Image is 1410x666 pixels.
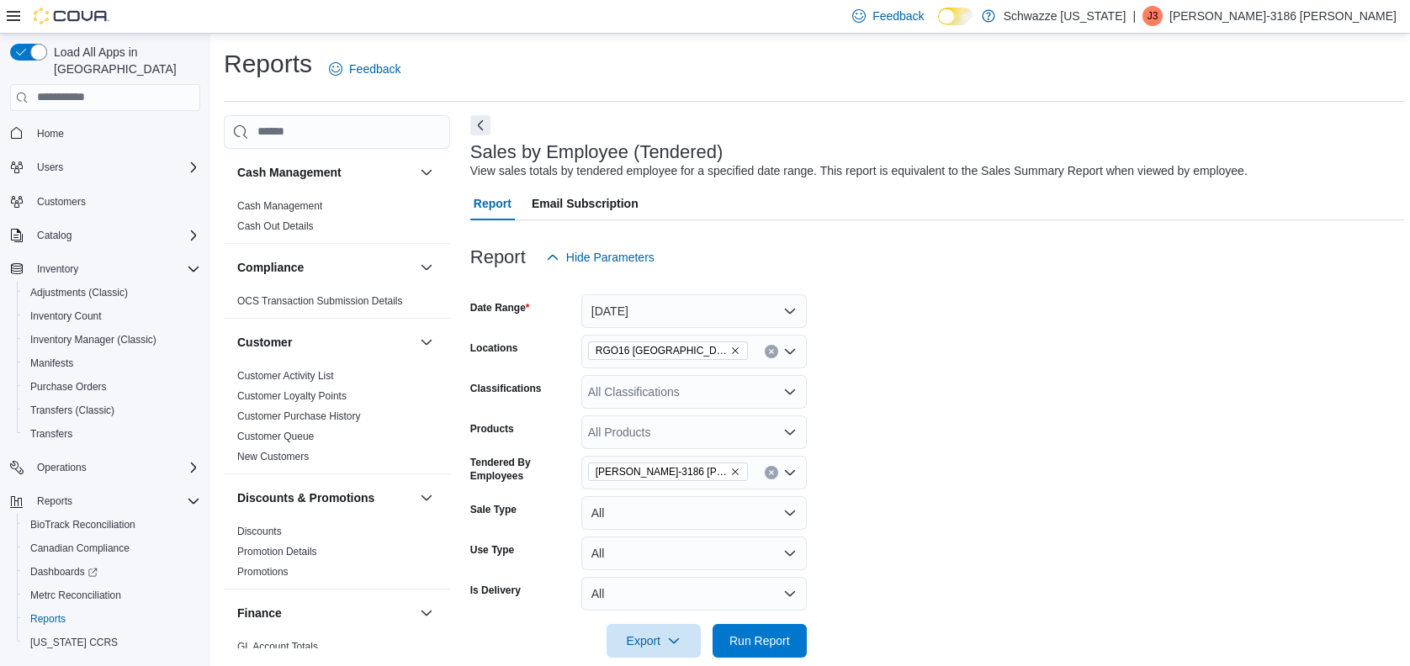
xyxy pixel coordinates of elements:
button: Finance [416,603,437,623]
a: Customer Queue [237,431,314,442]
a: Inventory Count [24,306,109,326]
span: Dashboards [30,565,98,579]
h3: Discounts & Promotions [237,489,374,506]
a: Feedback [322,52,407,86]
p: | [1132,6,1136,26]
button: Open list of options [783,385,797,399]
span: Feedback [349,61,400,77]
a: Dashboards [24,562,104,582]
button: Operations [3,456,207,479]
span: Discounts [237,525,282,538]
span: Metrc Reconciliation [30,589,121,602]
a: Discounts [237,526,282,537]
span: OCS Transaction Submission Details [237,294,403,308]
button: [DATE] [581,294,807,328]
span: Catalog [37,229,72,242]
span: Customer Purchase History [237,410,361,423]
button: Compliance [416,257,437,277]
span: Run Report [729,632,790,649]
span: Transfers [30,427,72,441]
span: Promotion Details [237,545,317,558]
button: Inventory Manager (Classic) [17,328,207,351]
button: Transfers [17,422,207,446]
span: Inventory [37,262,78,276]
button: Catalog [30,225,78,246]
span: Dashboards [24,562,200,582]
a: Metrc Reconciliation [24,585,128,605]
label: Products [470,422,514,436]
label: Locations [470,341,518,355]
span: Inventory Count [24,306,200,326]
button: Export [607,624,701,658]
h3: Cash Management [237,164,342,181]
span: RGO16 [GEOGRAPHIC_DATA] [596,342,727,359]
div: Jessie-3186 Lorentz [1142,6,1163,26]
a: Home [30,124,71,144]
h1: Reports [224,47,312,81]
a: Promotions [237,566,289,578]
span: Inventory [30,259,200,279]
a: Dashboards [17,560,207,584]
a: Cash Out Details [237,220,314,232]
button: Remove RGO16 Alamogordo from selection in this group [730,346,740,356]
button: Reports [17,607,207,631]
label: Use Type [470,543,514,557]
span: Adjustments (Classic) [24,283,200,303]
span: Washington CCRS [24,632,200,653]
a: Reports [24,609,72,629]
button: Next [470,115,490,135]
a: Canadian Compliance [24,538,136,558]
a: Adjustments (Classic) [24,283,135,303]
a: Cash Management [237,200,322,212]
span: Purchase Orders [30,380,107,394]
a: OCS Transaction Submission Details [237,295,403,307]
p: [PERSON_NAME]-3186 [PERSON_NAME] [1169,6,1397,26]
a: Customer Purchase History [237,410,361,422]
span: Transfers (Classic) [30,404,114,417]
button: Users [3,156,207,179]
button: Metrc Reconciliation [17,584,207,607]
button: Transfers (Classic) [17,399,207,422]
button: Remove Jessie-3186 Lorentz from selection in this group [730,467,740,477]
div: Compliance [224,291,450,318]
a: Promotion Details [237,546,317,558]
button: Discounts & Promotions [416,488,437,508]
span: BioTrack Reconciliation [24,515,200,535]
h3: Report [470,247,526,267]
button: Users [30,157,70,177]
button: Purchase Orders [17,375,207,399]
button: Reports [3,489,207,513]
a: GL Account Totals [237,641,318,653]
p: Schwazze [US_STATE] [1004,6,1126,26]
span: Reports [37,494,72,508]
span: Transfers (Classic) [24,400,200,420]
span: Export [617,624,691,658]
span: Jessie-3186 Lorentz [588,462,748,481]
label: Is Delivery [470,584,521,597]
button: Operations [30,457,93,478]
a: Customers [30,192,93,212]
h3: Customer [237,334,292,351]
button: Customers [3,189,207,214]
span: Operations [37,461,87,474]
span: Operations [30,457,200,478]
div: Discounts & Promotions [224,521,450,589]
label: Classifications [470,382,542,395]
button: Open list of options [783,425,797,439]
span: Inventory Count [30,309,102,323]
button: Inventory [30,259,85,279]
a: BioTrack Reconciliation [24,515,142,535]
span: Customers [37,195,86,209]
span: [PERSON_NAME]-3186 [PERSON_NAME] [596,463,727,480]
a: Customer Loyalty Points [237,390,347,402]
a: Transfers (Classic) [24,400,121,420]
button: Cash Management [416,162,437,182]
span: Customer Loyalty Points [237,389,347,403]
span: Report [474,187,512,220]
span: BioTrack Reconciliation [30,518,135,531]
a: Transfers [24,424,79,444]
span: Inventory Manager (Classic) [30,333,156,346]
label: Tendered By Employees [470,456,575,483]
button: Open list of options [783,466,797,479]
button: [US_STATE] CCRS [17,631,207,654]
